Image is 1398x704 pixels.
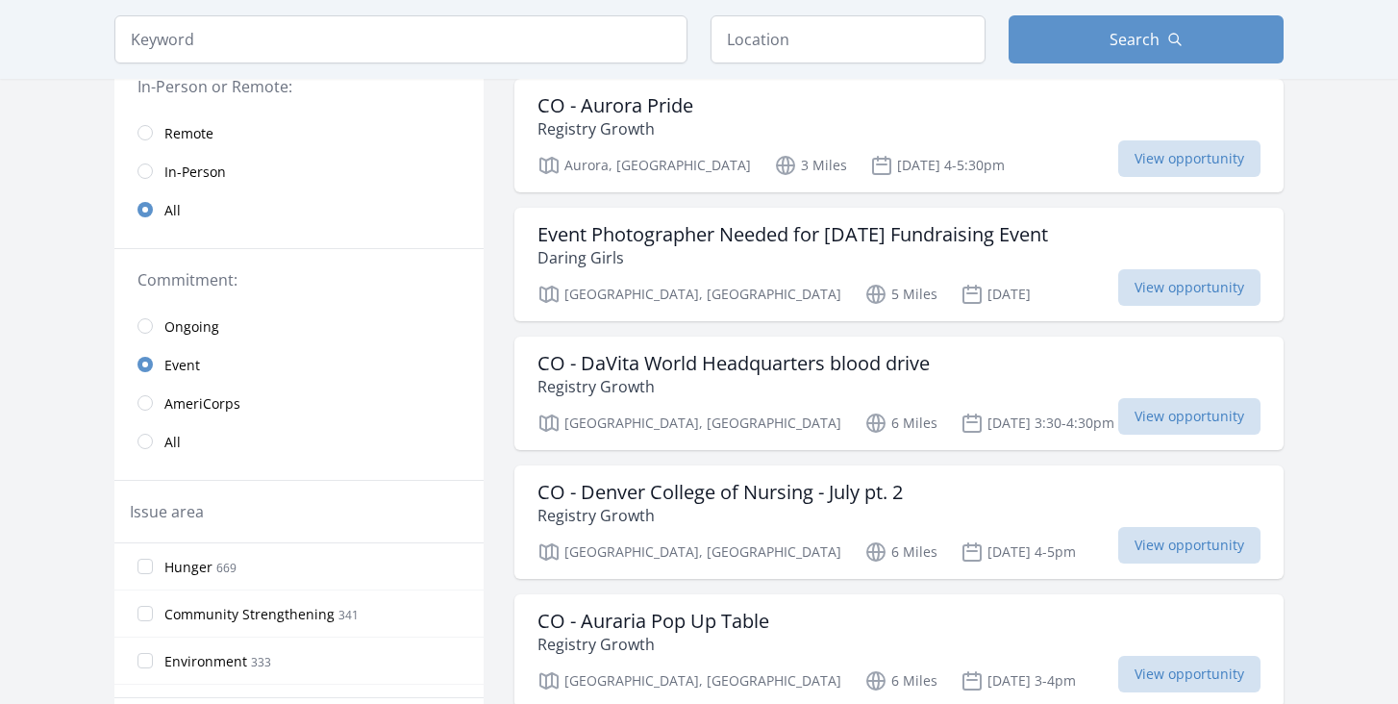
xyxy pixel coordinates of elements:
span: Community Strengthening [164,605,335,624]
span: AmeriCorps [164,394,240,414]
legend: In-Person or Remote: [137,75,461,98]
span: View opportunity [1118,656,1261,692]
p: 6 Miles [864,669,937,692]
a: Event [114,345,484,384]
span: 341 [338,607,359,623]
a: AmeriCorps [114,384,484,422]
p: 6 Miles [864,541,937,564]
a: Remote [114,113,484,152]
h3: CO - DaVita World Headquarters blood drive [537,352,930,375]
p: Registry Growth [537,375,930,398]
span: Remote [164,124,213,143]
span: Search [1110,28,1160,51]
p: Registry Growth [537,504,903,527]
p: 6 Miles [864,412,937,435]
legend: Issue area [130,500,204,523]
input: Hunger 669 [137,559,153,574]
button: Search [1009,15,1284,63]
a: CO - Denver College of Nursing - July pt. 2 Registry Growth [GEOGRAPHIC_DATA], [GEOGRAPHIC_DATA] ... [514,465,1284,579]
span: All [164,433,181,452]
p: Registry Growth [537,633,769,656]
p: [DATE] 4-5pm [961,541,1076,564]
span: View opportunity [1118,140,1261,177]
a: Ongoing [114,307,484,345]
span: 669 [216,560,237,576]
p: 3 Miles [774,154,847,177]
p: [DATE] 3-4pm [961,669,1076,692]
p: Daring Girls [537,246,1048,269]
span: Hunger [164,558,212,577]
a: CO - DaVita World Headquarters blood drive Registry Growth [GEOGRAPHIC_DATA], [GEOGRAPHIC_DATA] 6... [514,337,1284,450]
span: View opportunity [1118,269,1261,306]
input: Environment 333 [137,653,153,668]
h3: CO - Auraria Pop Up Table [537,610,769,633]
a: CO - Aurora Pride Registry Growth Aurora, [GEOGRAPHIC_DATA] 3 Miles [DATE] 4-5:30pm View opportunity [514,79,1284,192]
h3: CO - Denver College of Nursing - July pt. 2 [537,481,903,504]
p: [GEOGRAPHIC_DATA], [GEOGRAPHIC_DATA] [537,669,841,692]
p: [DATE] 4-5:30pm [870,154,1005,177]
span: Event [164,356,200,375]
span: Environment [164,652,247,671]
a: Event Photographer Needed for [DATE] Fundraising Event Daring Girls [GEOGRAPHIC_DATA], [GEOGRAPHI... [514,208,1284,321]
input: Keyword [114,15,687,63]
p: [DATE] 3:30-4:30pm [961,412,1114,435]
p: [GEOGRAPHIC_DATA], [GEOGRAPHIC_DATA] [537,412,841,435]
a: In-Person [114,152,484,190]
p: Registry Growth [537,117,693,140]
span: Ongoing [164,317,219,337]
input: Community Strengthening 341 [137,606,153,621]
p: [GEOGRAPHIC_DATA], [GEOGRAPHIC_DATA] [537,541,841,564]
span: In-Person [164,163,226,182]
input: Location [711,15,986,63]
span: View opportunity [1118,398,1261,435]
span: All [164,201,181,220]
p: [DATE] [961,283,1031,306]
p: [GEOGRAPHIC_DATA], [GEOGRAPHIC_DATA] [537,283,841,306]
p: Aurora, [GEOGRAPHIC_DATA] [537,154,751,177]
a: All [114,422,484,461]
a: All [114,190,484,229]
h3: Event Photographer Needed for [DATE] Fundraising Event [537,223,1048,246]
span: View opportunity [1118,527,1261,564]
span: 333 [251,654,271,670]
p: 5 Miles [864,283,937,306]
legend: Commitment: [137,268,461,291]
h3: CO - Aurora Pride [537,94,693,117]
